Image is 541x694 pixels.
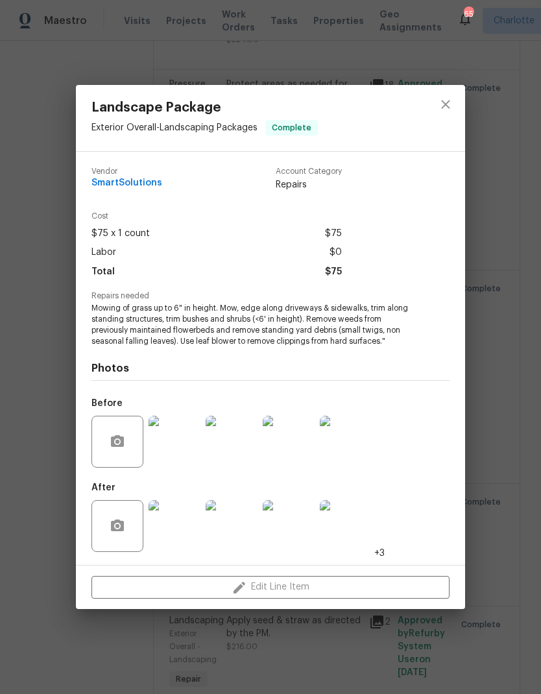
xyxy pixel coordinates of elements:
[91,224,150,243] span: $75 x 1 count
[374,547,385,560] span: +3
[430,89,461,120] button: close
[91,243,116,262] span: Labor
[267,121,317,134] span: Complete
[91,399,123,408] h5: Before
[91,303,414,346] span: Mowing of grass up to 6" in height. Mow, edge along driveways & sidewalks, trim along standing st...
[325,224,342,243] span: $75
[330,243,342,262] span: $0
[91,178,162,188] span: SmartSolutions
[91,292,450,300] span: Repairs needed
[276,167,342,176] span: Account Category
[91,167,162,176] span: Vendor
[325,263,342,281] span: $75
[91,123,258,132] span: Exterior Overall - Landscaping Packages
[91,263,115,281] span: Total
[91,483,115,492] h5: After
[91,362,450,375] h4: Photos
[276,178,342,191] span: Repairs
[91,212,342,221] span: Cost
[464,8,473,21] div: 65
[91,101,318,115] span: Landscape Package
